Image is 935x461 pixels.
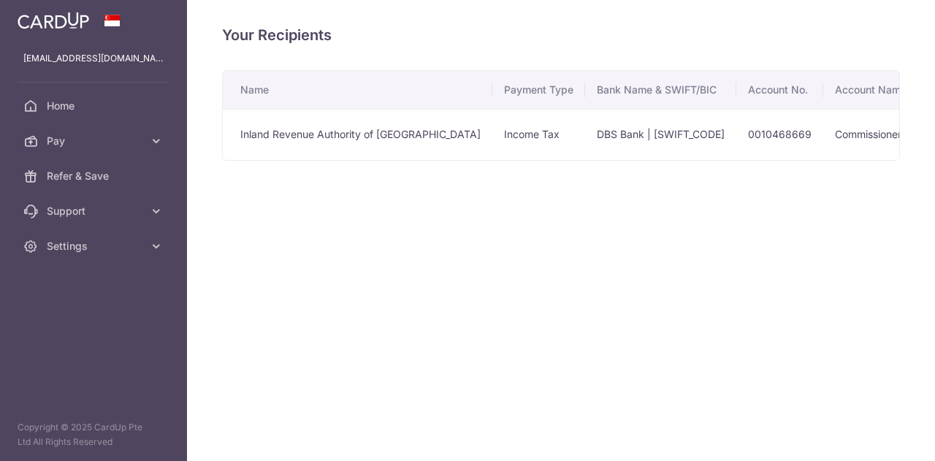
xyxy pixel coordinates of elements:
[223,71,492,109] th: Name
[47,134,143,148] span: Pay
[222,23,900,47] h4: Your Recipients
[492,71,585,109] th: Payment Type
[47,169,143,183] span: Refer & Save
[47,99,143,113] span: Home
[47,239,143,254] span: Settings
[18,12,89,29] img: CardUp
[223,109,492,160] td: Inland Revenue Authority of [GEOGRAPHIC_DATA]
[736,109,823,160] td: 0010468669
[736,71,823,109] th: Account No.
[492,109,585,160] td: Income Tax
[47,204,143,218] span: Support
[585,109,736,160] td: DBS Bank | [SWIFT_CODE]
[585,71,736,109] th: Bank Name & SWIFT/BIC
[23,51,164,66] p: [EMAIL_ADDRESS][DOMAIN_NAME]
